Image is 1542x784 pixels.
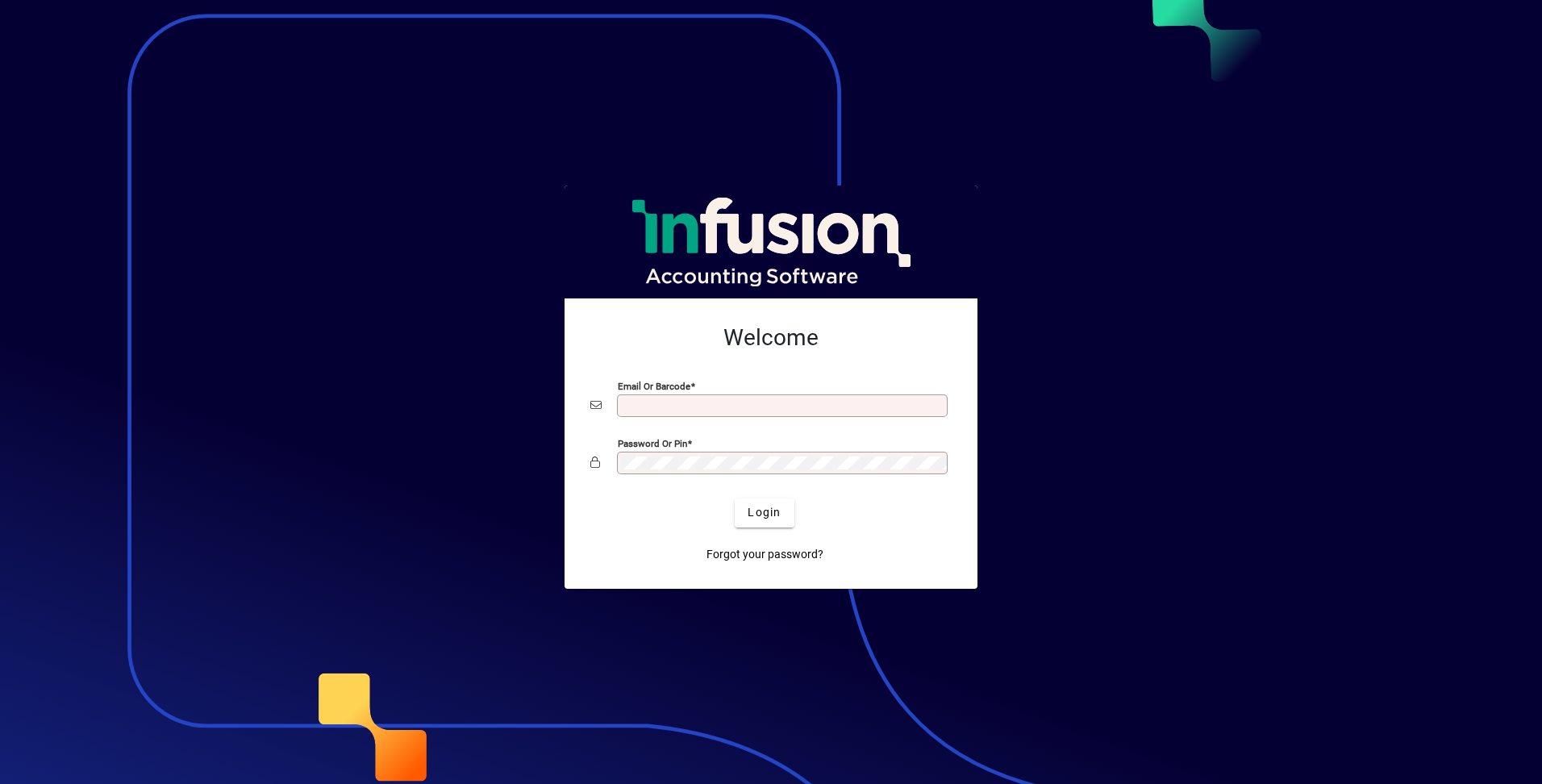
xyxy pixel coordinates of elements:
span: Login [748,504,781,521]
mat-label: Password or Pin [618,437,687,448]
span: Forgot your password? [706,546,823,563]
a: Forgot your password? [700,540,830,569]
h2: Welcome [590,324,952,352]
button: Login [735,498,794,528]
mat-label: Email or Barcode [618,380,690,391]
